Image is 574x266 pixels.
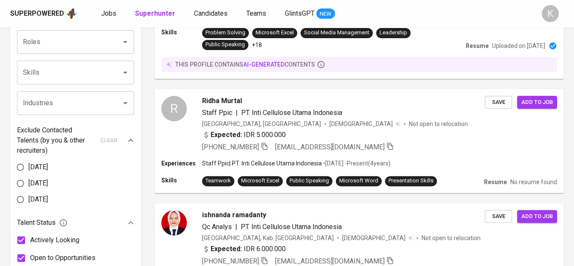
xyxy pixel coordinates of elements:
[202,244,286,254] div: IDR 6.000.000
[202,120,321,128] div: [GEOGRAPHIC_DATA], [GEOGRAPHIC_DATA]
[275,143,385,151] span: [EMAIL_ADDRESS][DOMAIN_NAME]
[30,253,96,263] span: Open to Opportunities
[161,176,202,185] p: Skills
[521,98,553,107] span: Add to job
[66,7,77,20] img: app logo
[542,5,559,22] div: K
[235,222,237,232] span: |
[329,120,394,128] span: [DEMOGRAPHIC_DATA]
[489,212,508,221] span: Save
[161,210,187,235] img: fac29a7f-3ffd-4923-aa37-896188b536c9.jpg
[17,125,95,156] p: Exclude Contacted Talents (by you & other recruiters)
[101,9,116,17] span: Jobs
[28,178,48,188] span: [DATE]
[30,235,79,245] span: Actively Looking
[517,96,557,109] button: Add to job
[10,7,77,20] a: Superpoweredapp logo
[484,178,507,186] p: Resume
[246,8,268,19] a: Teams
[409,120,468,128] p: Not open to relocation
[202,257,259,265] span: [PHONE_NUMBER]
[205,29,245,37] div: Problem Solving
[161,96,187,121] div: R
[119,36,131,48] button: Open
[202,223,232,231] span: Qc Analys
[246,9,266,17] span: Teams
[304,29,369,37] div: Social Media Management
[161,28,202,36] p: Skills
[194,9,228,17] span: Candidates
[517,210,557,223] button: Add to job
[285,8,335,19] a: GlintsGPT NEW
[241,109,342,117] span: PT. Inti Cellulose Utama Indonesia
[202,109,232,117] span: Staff Ppic
[422,234,481,242] p: Not open to relocation
[489,98,508,107] span: Save
[135,8,177,19] a: Superhunter
[211,130,242,140] b: Expected:
[243,61,284,68] span: AI-generated
[17,125,134,156] div: Exclude Contacted Talents (by you & other recruiters)clear
[211,244,242,254] b: Expected:
[202,130,286,140] div: IDR 5.000.000
[119,67,131,78] button: Open
[466,42,489,50] p: Resume
[101,8,118,19] a: Jobs
[275,257,385,265] span: [EMAIL_ADDRESS][DOMAIN_NAME]
[202,96,242,106] span: Ridha Murtal
[10,9,64,19] div: Superpowered
[316,10,335,18] span: NEW
[290,177,329,185] div: Public Speaking
[161,159,202,168] p: Experiences
[492,42,545,50] p: Uploaded on [DATE]
[342,234,407,242] span: [DEMOGRAPHIC_DATA]
[28,194,48,204] span: [DATE]
[256,29,294,37] div: Microsoft Excel
[485,96,512,109] button: Save
[155,89,564,193] a: RRidha MurtalStaff Ppic|PT. Inti Cellulose Utama Indonesia[GEOGRAPHIC_DATA], [GEOGRAPHIC_DATA][DE...
[236,108,238,118] span: |
[202,234,334,242] div: [GEOGRAPHIC_DATA], Kab. [GEOGRAPHIC_DATA]
[388,177,433,185] div: Presentation Skills
[202,159,322,168] p: Staff Ppic | PT. Inti Cellulose Utama Indonesia
[175,60,315,69] p: this profile contains contents
[205,177,231,185] div: Teamwork
[241,177,279,185] div: Microsoft Excel
[194,8,229,19] a: Candidates
[252,41,262,49] p: +18
[28,162,48,172] span: [DATE]
[202,143,259,151] span: [PHONE_NUMBER]
[119,97,131,109] button: Open
[510,178,557,186] p: No resume found
[205,41,245,49] div: Public Speaking
[322,159,391,168] p: • [DATE] - Present ( 4 years )
[521,212,553,221] span: Add to job
[17,214,134,231] div: Talent Status
[339,177,378,185] div: Microsoft Word
[380,29,407,37] div: Leadership
[135,9,175,17] b: Superhunter
[241,223,342,231] span: PT. Inti Cellulose Utama Indonesia
[17,218,68,228] span: Talent Status
[485,210,512,223] button: Save
[285,9,315,17] span: GlintsGPT
[202,210,266,220] span: ishnanda ramadanty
